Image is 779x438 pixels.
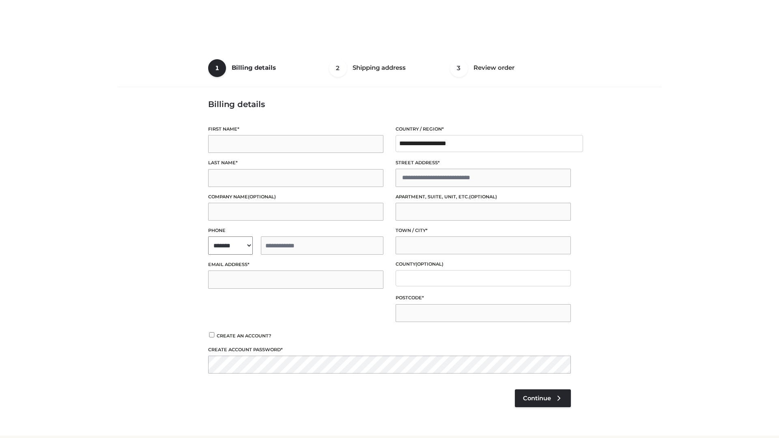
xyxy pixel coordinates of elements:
span: Review order [473,64,514,71]
label: County [396,260,571,268]
span: Shipping address [353,64,406,71]
label: Email address [208,261,383,268]
label: Apartment, suite, unit, etc. [396,193,571,201]
span: 1 [208,59,226,77]
label: Town / City [396,227,571,234]
span: Continue [523,395,551,402]
label: Street address [396,159,571,167]
h3: Billing details [208,99,571,109]
label: Postcode [396,294,571,302]
label: Create account password [208,346,571,354]
label: First name [208,125,383,133]
span: Create an account? [217,333,271,339]
label: Company name [208,193,383,201]
span: Billing details [232,64,276,71]
input: Create an account? [208,332,215,337]
a: Continue [515,389,571,407]
span: 3 [450,59,468,77]
label: Phone [208,227,383,234]
span: (optional) [248,194,276,200]
label: Country / Region [396,125,571,133]
span: (optional) [469,194,497,200]
span: 2 [329,59,347,77]
span: (optional) [415,261,443,267]
label: Last name [208,159,383,167]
